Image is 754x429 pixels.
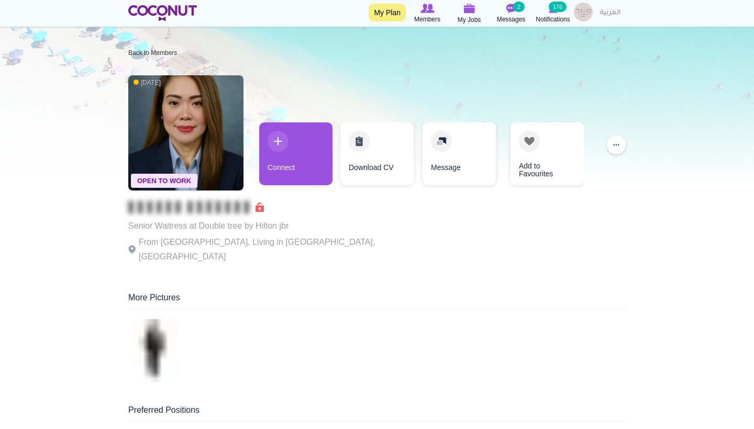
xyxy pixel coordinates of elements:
[536,14,570,25] span: Notifications
[340,122,414,190] div: 2 / 4
[128,292,626,309] div: More Pictures
[406,3,448,25] a: Browse Members Members
[448,3,490,25] a: My Jobs My Jobs
[607,136,626,154] button: ...
[463,4,475,13] img: My Jobs
[259,122,332,185] a: Connect
[497,14,526,25] span: Messages
[128,219,416,233] p: Senior Waitress at Double tree by Hilton jbr
[420,4,434,13] img: Browse Members
[422,122,495,190] div: 3 / 4
[128,5,197,21] img: Home
[369,4,406,21] a: My Plan
[549,2,567,12] small: 176
[503,122,576,190] div: 4 / 4
[513,2,525,12] small: 2
[414,14,440,25] span: Members
[423,122,496,185] a: Message
[128,202,264,212] span: Connect to Unlock the Profile
[134,78,161,87] span: [DATE]
[128,404,626,421] div: Preferred Positions
[458,15,481,25] span: My Jobs
[490,3,532,25] a: Messages Messages 2
[511,122,584,185] a: Add to Favourites
[128,235,416,264] p: From [GEOGRAPHIC_DATA], Living in [GEOGRAPHIC_DATA], [GEOGRAPHIC_DATA]
[131,174,197,188] span: Open To Work
[128,49,177,57] a: Back to Members
[549,4,558,13] img: Notifications
[506,4,516,13] img: Messages
[340,122,414,185] a: Download CV
[259,122,332,190] div: 1 / 4
[595,3,626,24] a: العربية
[532,3,574,25] a: Notifications Notifications 176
